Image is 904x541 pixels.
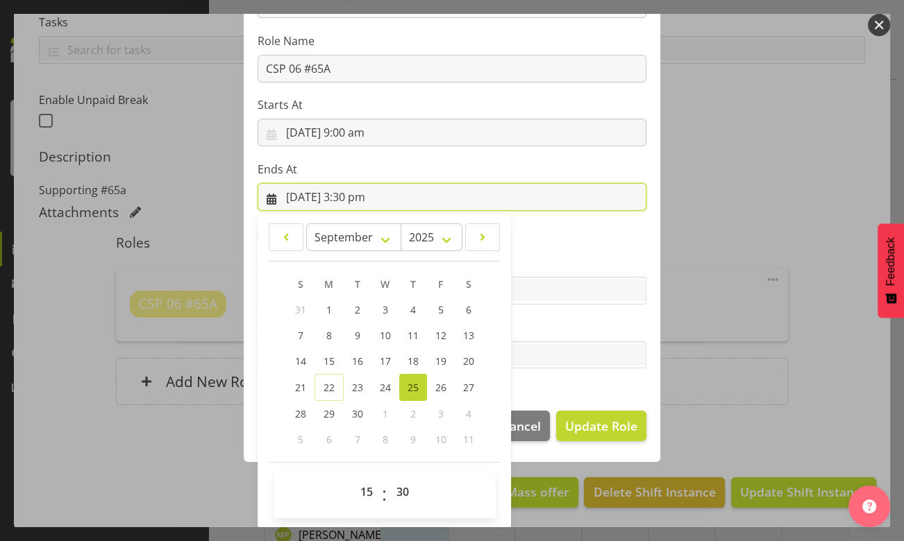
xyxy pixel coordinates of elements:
span: 30 [352,407,363,420]
a: 27 [455,374,483,401]
span: 2 [410,407,416,420]
a: 23 [344,374,371,401]
span: 15 [324,354,335,368]
span: 9 [410,433,416,446]
span: M [324,277,333,291]
a: 12 [427,323,455,348]
span: 11 [463,433,474,446]
span: 22 [324,381,335,394]
span: 20 [463,354,474,368]
label: Ends At [258,161,646,178]
span: 14 [295,354,306,368]
span: 25 [408,381,419,394]
span: 21 [295,381,306,394]
span: 26 [435,381,446,394]
span: T [355,277,360,291]
span: 5 [298,433,303,446]
a: 14 [287,348,315,374]
span: 4 [410,303,416,316]
button: Cancel [492,411,549,441]
button: Feedback - Show survey [878,223,904,318]
span: 4 [466,407,471,420]
span: 2 [355,303,360,316]
a: 11 [399,323,427,348]
span: 13 [463,329,474,342]
a: 20 [455,348,483,374]
a: 13 [455,323,483,348]
a: 29 [315,401,344,427]
label: Starts At [258,96,646,113]
span: 17 [380,354,391,368]
a: 26 [427,374,455,401]
a: 8 [315,323,344,348]
a: 28 [287,401,315,427]
span: Feedback [885,237,897,286]
input: E.g. Waiter 1 [258,55,646,83]
span: 10 [380,329,391,342]
span: T [410,277,416,291]
input: Click to select... [258,119,646,146]
a: 1 [315,297,344,323]
label: Role Name [258,33,646,49]
span: 28 [295,407,306,420]
a: 16 [344,348,371,374]
span: F [438,277,443,291]
a: 17 [371,348,399,374]
a: 10 [371,323,399,348]
span: 6 [466,303,471,316]
a: 15 [315,348,344,374]
span: S [298,277,303,291]
a: 19 [427,348,455,374]
span: 11 [408,329,419,342]
span: 3 [438,407,444,420]
span: 10 [435,433,446,446]
a: 3 [371,297,399,323]
span: 31 [295,303,306,316]
a: 7 [287,323,315,348]
span: 5 [438,303,444,316]
span: 24 [380,381,391,394]
span: 12 [435,329,446,342]
span: 7 [298,329,303,342]
span: 1 [326,303,332,316]
a: 21 [287,374,315,401]
span: 3 [383,303,388,316]
span: W [380,277,390,291]
a: 9 [344,323,371,348]
a: 25 [399,374,427,401]
span: 29 [324,407,335,420]
input: Click to select... [258,183,646,211]
button: Update Role [556,411,646,441]
a: 24 [371,374,399,401]
a: 5 [427,297,455,323]
a: 30 [344,401,371,427]
span: 23 [352,381,363,394]
span: 18 [408,354,419,368]
img: help-xxl-2.png [862,499,876,513]
span: 9 [355,329,360,342]
span: Update Role [565,417,637,435]
span: Cancel [502,417,541,435]
a: 6 [455,297,483,323]
span: 19 [435,354,446,368]
span: : [382,478,387,513]
span: 16 [352,354,363,368]
span: 27 [463,381,474,394]
a: 2 [344,297,371,323]
a: 18 [399,348,427,374]
span: 6 [326,433,332,446]
span: 1 [383,407,388,420]
a: 4 [399,297,427,323]
span: S [466,277,471,291]
span: 8 [326,329,332,342]
span: 7 [355,433,360,446]
span: 8 [383,433,388,446]
a: 22 [315,374,344,401]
